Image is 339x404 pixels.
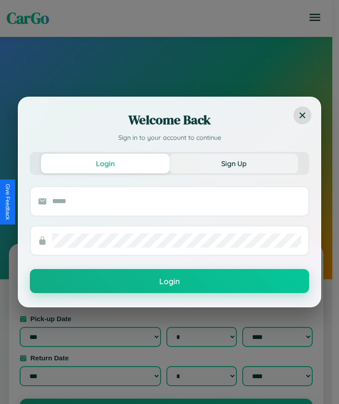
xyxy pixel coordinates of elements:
button: Login [41,154,169,173]
div: Give Feedback [4,184,11,220]
h2: Welcome Back [30,111,309,129]
p: Sign in to your account to continue [30,133,309,143]
button: Sign Up [169,154,298,173]
button: Login [30,269,309,293]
